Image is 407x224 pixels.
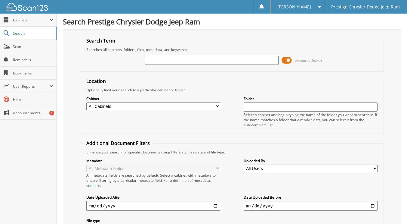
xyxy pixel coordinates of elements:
[244,112,377,128] div: Select a cabinet and begin typing the name of the folder you want to search in. If the name match...
[86,158,220,163] label: Metadata
[13,110,54,115] span: Announcements
[277,5,311,9] span: [PERSON_NAME]
[86,96,220,101] label: Cabinet
[86,218,220,223] label: File type
[86,195,220,200] label: Date Uploaded After
[244,96,377,101] label: Folder
[13,71,54,76] span: Bookmarks
[244,195,377,200] label: Date Uploaded Before
[49,111,54,115] div: 1
[331,5,400,9] span: Prestige Chrysler Dodge Jeep Ram
[83,37,118,44] legend: Search Term
[13,57,54,62] span: Reminders
[86,173,220,188] div: All metadata fields are searched by default. Select a cabinet with metadata to enable filtering b...
[244,158,377,163] label: Uploaded By
[244,201,377,211] input: end
[83,78,109,84] legend: Location
[13,44,54,49] span: Scan
[6,3,51,11] img: scan123-logo-white.svg
[83,140,153,147] legend: Additional Document Filters
[13,31,53,36] span: Search
[13,17,49,23] span: Cabinets
[83,87,381,93] div: Optionally limit your search to a particular cabinet or folder
[92,183,100,188] a: here
[83,47,381,52] div: Searches all cabinets, folders, files, metadata, and keywords
[86,201,220,211] input: start
[63,17,401,27] h1: Search Prestige Chrysler Dodge Jeep Ram
[13,84,49,89] span: User Reports
[13,97,54,102] span: Help
[83,150,381,155] div: Enhance your search for specific documents using filters such as date and file type.
[295,58,322,63] span: Advanced Search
